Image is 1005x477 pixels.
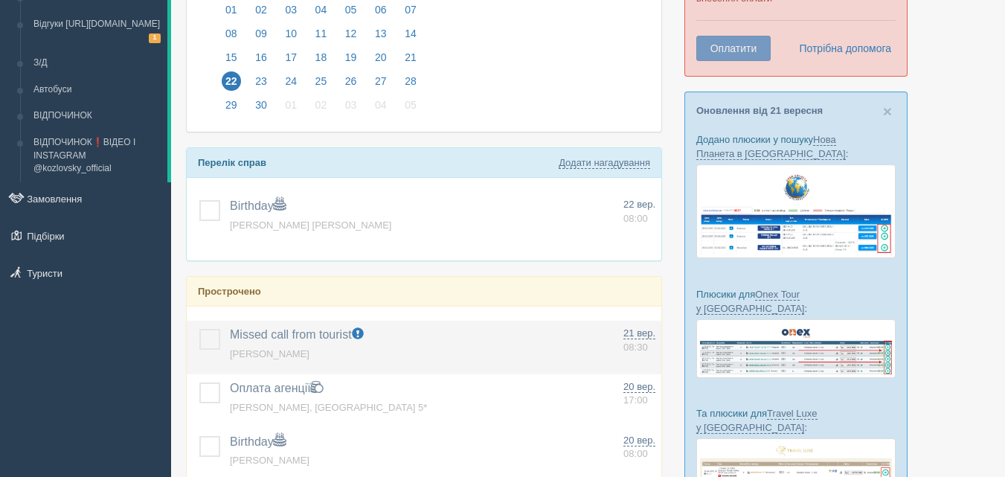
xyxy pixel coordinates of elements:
[396,97,421,121] a: 05
[230,382,323,394] a: Оплата агенції
[222,48,241,67] span: 15
[696,408,818,434] a: Travel Luxe у [GEOGRAPHIC_DATA]
[149,33,161,43] span: 1
[312,71,331,91] span: 25
[883,103,892,120] span: ×
[371,24,391,43] span: 13
[307,97,335,121] a: 02
[623,327,655,354] a: 21 вер. 08:30
[696,134,846,160] a: Нова Планета в [GEOGRAPHIC_DATA]
[222,24,241,43] span: 08
[401,24,420,43] span: 14
[696,287,896,316] p: Плюсики для :
[623,213,648,224] span: 08:00
[312,24,331,43] span: 11
[371,71,391,91] span: 27
[230,435,286,448] a: Birthday
[623,435,655,446] span: 20 вер.
[696,319,896,378] img: onex-tour-proposal-crm-for-travel-agency.png
[623,394,648,406] span: 17:00
[222,71,241,91] span: 22
[623,198,655,225] a: 22 вер. 08:00
[696,289,804,315] a: Onex Tour у [GEOGRAPHIC_DATA]
[198,286,261,297] b: Прострочено
[247,49,275,73] a: 16
[341,48,361,67] span: 19
[401,48,420,67] span: 21
[230,348,309,359] a: [PERSON_NAME]
[230,402,427,413] a: [PERSON_NAME], [GEOGRAPHIC_DATA] 5*
[696,406,896,435] p: Та плюсики для :
[230,220,391,231] a: [PERSON_NAME] [PERSON_NAME]
[696,105,823,116] a: Оновлення від 21 вересня
[277,25,305,49] a: 10
[307,49,335,73] a: 18
[217,1,245,25] a: 01
[883,103,892,119] button: Close
[277,1,305,25] a: 03
[247,1,275,25] a: 02
[337,25,365,49] a: 12
[623,342,648,353] span: 08:30
[367,1,395,25] a: 06
[281,95,301,115] span: 01
[623,380,655,408] a: 20 вер. 17:00
[401,95,420,115] span: 05
[230,455,309,466] a: [PERSON_NAME]
[367,49,395,73] a: 20
[247,97,275,121] a: 30
[247,73,275,97] a: 23
[559,157,650,169] a: Додати нагадування
[230,328,364,341] a: Missed call from tourist
[251,95,271,115] span: 30
[307,73,335,97] a: 25
[371,48,391,67] span: 20
[341,95,361,115] span: 03
[230,199,286,212] a: Birthday
[696,164,896,258] img: new-planet-%D0%BF%D1%96%D0%B4%D0%B1%D1%96%D1%80%D0%BA%D0%B0-%D1%81%D1%80%D0%BC-%D0%B4%D0%BB%D1%8F...
[337,73,365,97] a: 26
[623,448,648,459] span: 08:00
[396,25,421,49] a: 14
[27,103,167,129] a: ВІДПОЧИНОК
[623,434,655,461] a: 20 вер. 08:00
[217,97,245,121] a: 29
[281,48,301,67] span: 17
[277,49,305,73] a: 17
[251,71,271,91] span: 23
[217,73,245,97] a: 22
[623,199,655,210] span: 22 вер.
[222,95,241,115] span: 29
[371,95,391,115] span: 04
[396,73,421,97] a: 28
[27,50,167,77] a: З/Д
[623,381,655,393] span: 20 вер.
[337,49,365,73] a: 19
[27,129,167,182] a: ВІДПОЧИНОК❗️ВІДЕО І INSTAGRAM @kozlovsky_official
[337,1,365,25] a: 05
[312,95,331,115] span: 02
[251,48,271,67] span: 16
[307,1,335,25] a: 04
[312,48,331,67] span: 18
[696,132,896,161] p: Додано плюсики у пошуку :
[623,327,655,339] span: 21 вер.
[396,49,421,73] a: 21
[341,71,361,91] span: 26
[281,71,301,91] span: 24
[337,97,365,121] a: 03
[27,11,167,50] a: Відгуки [URL][DOMAIN_NAME]1
[789,36,892,61] a: Потрібна допомога
[307,25,335,49] a: 11
[401,71,420,91] span: 28
[281,24,301,43] span: 10
[251,24,271,43] span: 09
